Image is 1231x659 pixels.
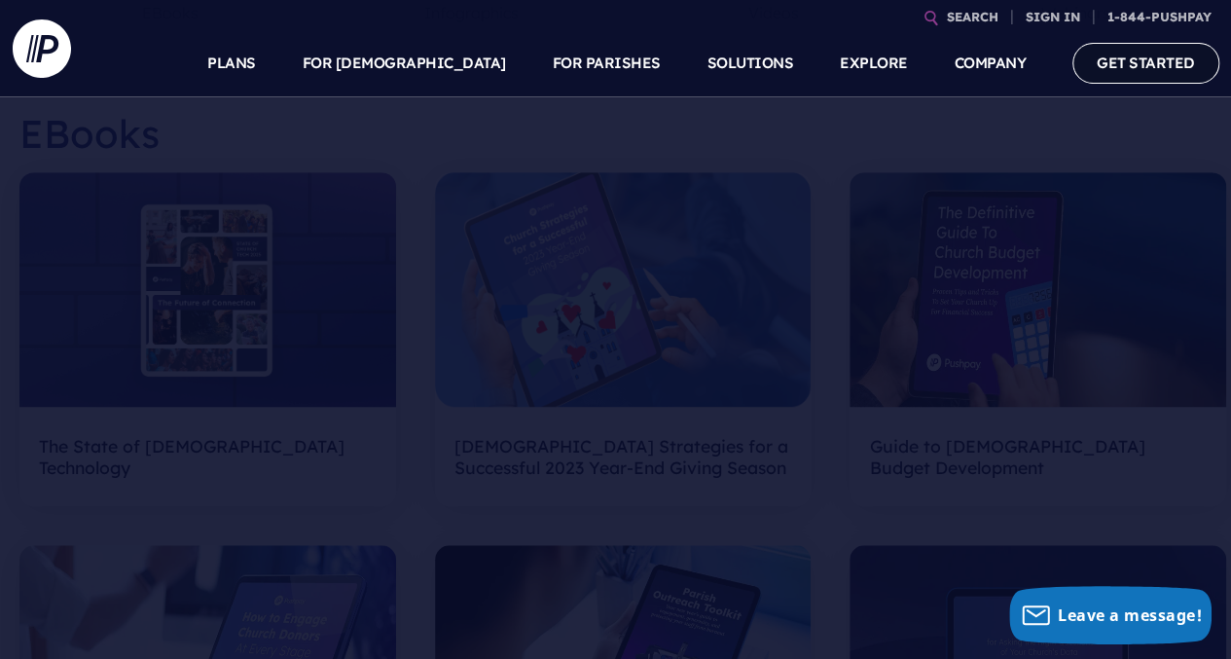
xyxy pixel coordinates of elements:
[955,29,1027,97] a: COMPANY
[1058,604,1202,626] span: Leave a message!
[1072,43,1219,83] a: GET STARTED
[303,29,506,97] a: FOR [DEMOGRAPHIC_DATA]
[553,29,661,97] a: FOR PARISHES
[1009,586,1212,644] button: Leave a message!
[207,29,256,97] a: PLANS
[840,29,908,97] a: EXPLORE
[707,29,794,97] a: SOLUTIONS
